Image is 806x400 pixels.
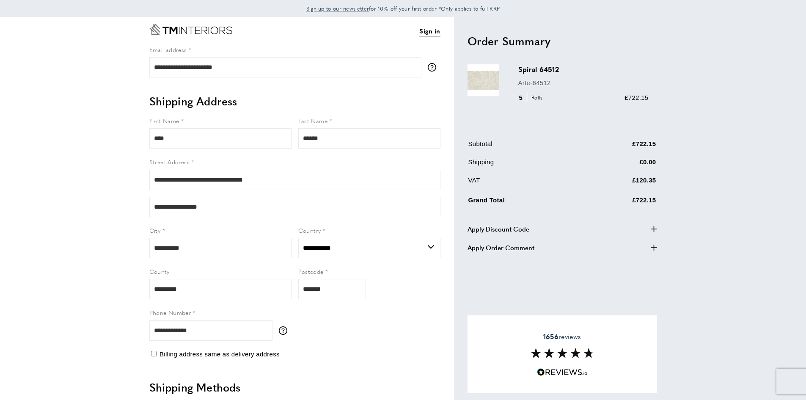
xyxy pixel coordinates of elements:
span: reviews [543,332,581,341]
td: Shipping [468,157,582,174]
span: Apply Discount Code [468,224,529,234]
h3: Spiral 64512 [518,64,649,74]
span: First Name [149,116,179,125]
td: Grand Total [468,193,582,212]
span: City [149,226,161,234]
p: Arte-64512 [518,78,649,88]
a: Sign up to our newsletter [306,4,369,13]
button: More information [428,63,440,72]
button: More information [279,326,292,335]
h2: Order Summary [468,33,657,49]
span: Postcode [298,267,324,276]
span: Sign up to our newsletter [306,5,369,12]
td: £722.15 [582,193,656,212]
td: £120.35 [582,175,656,192]
td: £0.00 [582,157,656,174]
span: Email address [149,45,187,54]
span: Phone Number [149,308,191,317]
img: Spiral 64512 [468,64,499,96]
a: Go to Home page [149,24,232,35]
td: VAT [468,175,582,192]
span: Country [298,226,321,234]
img: Reviews section [531,348,594,358]
span: £722.15 [624,94,648,101]
td: Subtotal [468,139,582,155]
span: Last Name [298,116,328,125]
h2: Shipping Methods [149,380,440,395]
span: County [149,267,170,276]
span: Street Address [149,157,190,166]
td: £722.15 [582,139,656,155]
span: Apply Order Comment [468,243,534,253]
span: Billing address same as delivery address [160,350,280,358]
img: Reviews.io 5 stars [537,368,588,376]
span: Rolls [527,94,545,102]
h2: Shipping Address [149,94,440,109]
input: Billing address same as delivery address [151,351,157,356]
div: 5 [518,93,546,103]
span: for 10% off your first order *Only applies to full RRP [306,5,500,12]
strong: 1656 [543,331,558,341]
a: Sign in [419,26,440,36]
